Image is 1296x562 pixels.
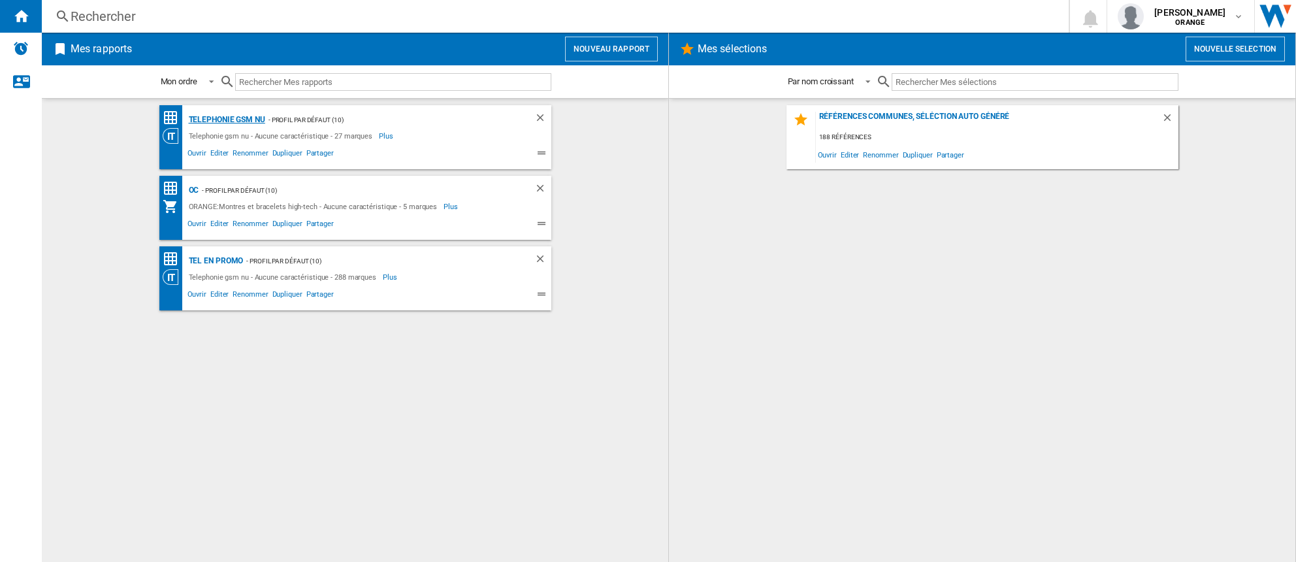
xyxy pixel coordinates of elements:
div: Par nom croissant [788,76,854,86]
div: ORANGE:Montres et bracelets high-tech - Aucune caractéristique - 5 marques [186,199,444,214]
div: Mon assortiment [163,199,186,214]
span: Plus [444,199,460,214]
div: Vision Catégorie [163,128,186,144]
span: Renommer [861,146,900,163]
span: Partager [304,147,336,163]
div: - Profil par défaut (10) [199,182,508,199]
h2: Mes sélections [695,37,769,61]
span: Ouvrir [186,288,208,304]
div: Telephonie gsm nu [186,112,265,128]
div: Supprimer [534,182,551,199]
span: Plus [383,269,399,285]
span: Plus [379,128,395,144]
div: TEL EN PROMO [186,253,244,269]
img: profile.jpg [1118,3,1144,29]
span: Partager [935,146,966,163]
span: Ouvrir [186,147,208,163]
span: Partager [304,218,336,233]
div: Mon ordre [161,76,197,86]
div: Supprimer [1161,112,1178,129]
div: Supprimer [534,112,551,128]
span: Renommer [231,218,270,233]
div: 188 références [816,129,1178,146]
div: Matrice des prix [163,110,186,126]
b: ORANGE [1175,18,1205,27]
div: Matrice des prix [163,180,186,197]
input: Rechercher Mes rapports [235,73,551,91]
span: Dupliquer [270,147,304,163]
span: Dupliquer [270,218,304,233]
span: Ouvrir [186,218,208,233]
div: Supprimer [534,253,551,269]
div: Références communes, séléction auto généré [816,112,1161,129]
span: Renommer [231,288,270,304]
input: Rechercher Mes sélections [892,73,1178,91]
span: Ouvrir [816,146,839,163]
div: Vision Catégorie [163,269,186,285]
span: [PERSON_NAME] [1154,6,1225,19]
span: Editer [208,288,231,304]
div: Telephonie gsm nu - Aucune caractéristique - 27 marques [186,128,380,144]
div: Matrice des prix [163,251,186,267]
div: - Profil par défaut (10) [243,253,508,269]
h2: Mes rapports [68,37,135,61]
img: alerts-logo.svg [13,41,29,56]
button: Nouvelle selection [1186,37,1285,61]
div: OC [186,182,199,199]
span: Editer [839,146,861,163]
button: Nouveau rapport [565,37,658,61]
span: Dupliquer [270,288,304,304]
span: Editer [208,147,231,163]
span: Dupliquer [901,146,935,163]
span: Renommer [231,147,270,163]
div: - Profil par défaut (10) [265,112,508,128]
span: Editer [208,218,231,233]
div: Rechercher [71,7,1035,25]
div: Telephonie gsm nu - Aucune caractéristique - 288 marques [186,269,383,285]
span: Partager [304,288,336,304]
